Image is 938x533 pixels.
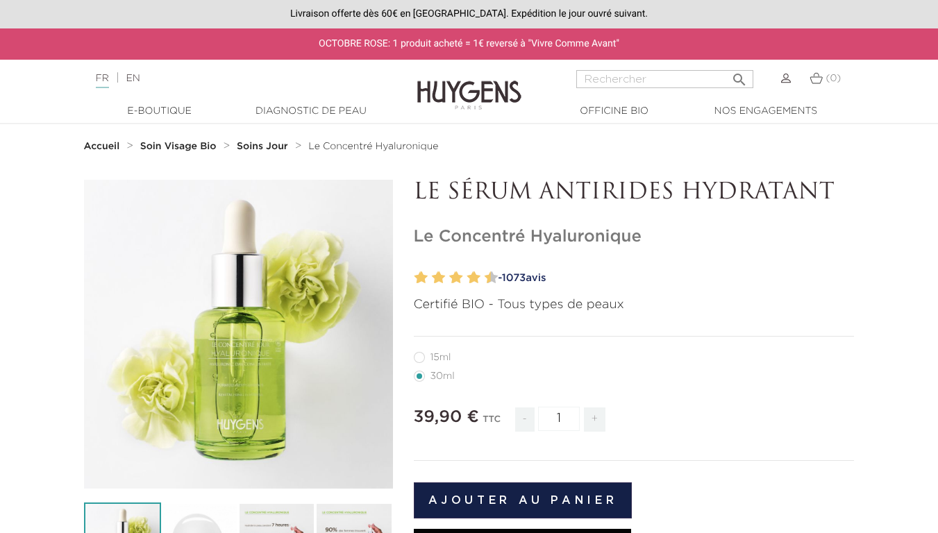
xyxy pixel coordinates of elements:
[826,74,841,83] span: (0)
[84,141,123,152] a: Accueil
[696,104,835,119] a: Nos engagements
[417,58,521,112] img: Huygens
[538,407,580,431] input: Quantité
[414,227,855,247] h1: Le Concentré Hyaluronique
[140,141,220,152] a: Soin Visage Bio
[126,74,140,83] a: EN
[237,142,288,151] strong: Soins Jour
[412,268,417,288] label: 1
[429,268,434,288] label: 3
[470,268,480,288] label: 8
[140,142,217,151] strong: Soin Visage Bio
[84,142,120,151] strong: Accueil
[727,66,752,85] button: 
[584,407,606,432] span: +
[435,268,445,288] label: 4
[482,268,487,288] label: 9
[731,67,748,84] i: 
[515,407,535,432] span: -
[414,409,479,425] span: 39,90 €
[308,141,438,152] a: Le Concentré Hyaluronique
[414,296,855,314] p: Certifié BIO - Tous types de peaux
[89,70,380,87] div: |
[90,104,229,119] a: E-Boutique
[576,70,753,88] input: Rechercher
[446,268,451,288] label: 5
[308,142,438,151] span: Le Concentré Hyaluronique
[414,482,633,518] button: Ajouter au panier
[417,268,428,288] label: 2
[545,104,684,119] a: Officine Bio
[502,273,526,283] span: 1073
[483,405,501,442] div: TTC
[414,352,468,363] label: 15ml
[487,268,498,288] label: 10
[464,268,469,288] label: 7
[96,74,109,88] a: FR
[414,371,471,382] label: 30ml
[414,180,855,206] p: LE SÉRUM ANTIRIDES HYDRATANT
[453,268,463,288] label: 6
[237,141,291,152] a: Soins Jour
[494,268,855,289] a: -1073avis
[242,104,380,119] a: Diagnostic de peau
